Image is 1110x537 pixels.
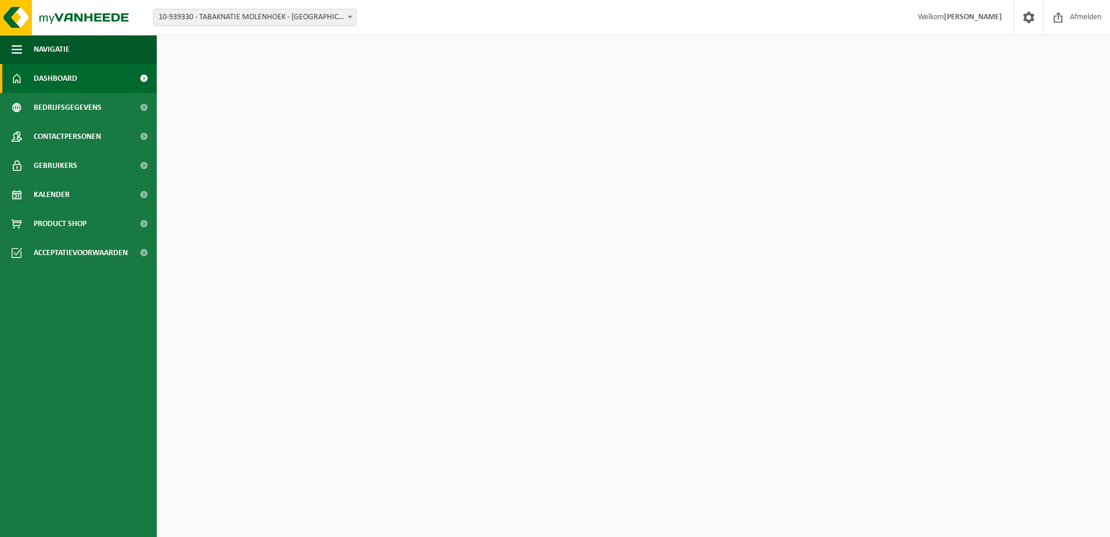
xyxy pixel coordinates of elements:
[34,122,101,151] span: Contactpersonen
[34,151,77,180] span: Gebruikers
[944,13,1002,22] strong: [PERSON_NAME]
[34,209,87,238] span: Product Shop
[34,93,102,122] span: Bedrijfsgegevens
[153,9,356,26] span: 10-939330 - TABAKNATIE MOLENHOEK - MEERDONK
[34,180,70,209] span: Kalender
[34,238,128,267] span: Acceptatievoorwaarden
[34,35,70,64] span: Navigatie
[34,64,77,93] span: Dashboard
[154,9,356,26] span: 10-939330 - TABAKNATIE MOLENHOEK - MEERDONK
